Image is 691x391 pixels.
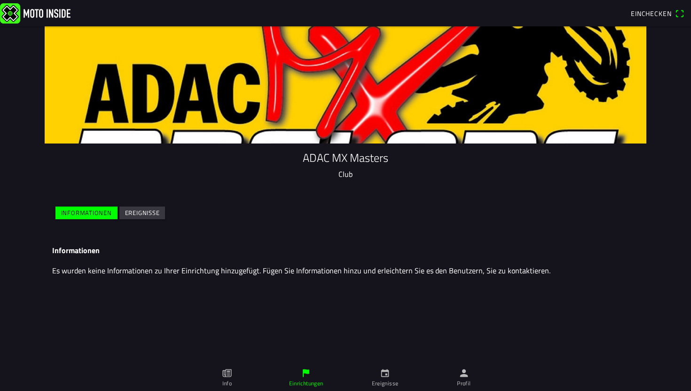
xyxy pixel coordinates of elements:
ion-button: Informationen [55,207,118,219]
span: Einchecken [631,8,671,18]
ion-button: Ereignisse [119,207,165,219]
ion-icon: calendar [380,368,390,378]
ion-label: Einrichtungen [289,379,323,388]
ion-label: Ereignisse [372,379,399,388]
ion-icon: person [459,368,469,378]
p: Club [52,168,639,180]
ion-icon: paper [222,368,232,378]
a: Eincheckenqr scanner [626,5,689,21]
h1: ADAC MX Masters [52,151,639,165]
ion-icon: flag [301,368,311,378]
p: Es wurden keine Informationen zu Ihrer Einrichtung hinzugefügt. Fügen Sie Informationen hinzu und... [52,265,639,276]
ion-label: Profil [457,379,471,388]
ion-label: Info [222,379,232,388]
h3: Informationen [52,246,639,255]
